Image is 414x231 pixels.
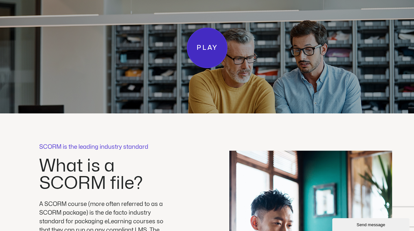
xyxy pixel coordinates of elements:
[39,144,168,150] p: SCORM is the leading industry standard
[196,42,217,53] span: Play
[39,157,168,192] h2: What is a SCORM file?
[187,28,227,68] a: Play
[332,217,411,231] iframe: chat widget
